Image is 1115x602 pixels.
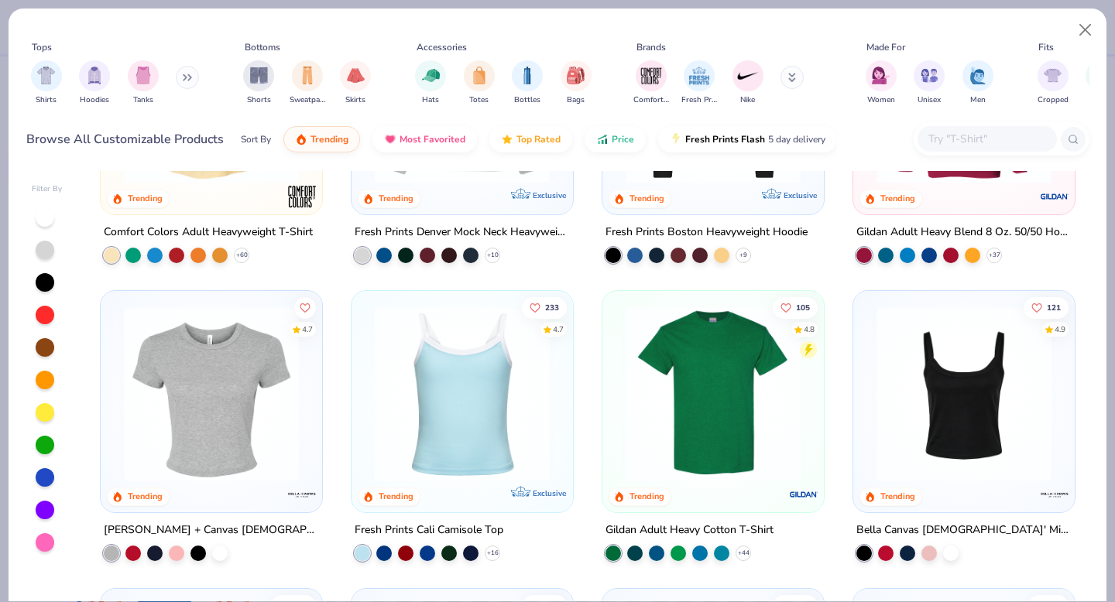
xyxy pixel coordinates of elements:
button: filter button [128,60,159,106]
img: 8af284bf-0d00-45ea-9003-ce4b9a3194ad [869,306,1059,481]
button: Like [522,296,567,318]
button: filter button [31,60,62,106]
button: filter button [243,60,274,106]
img: flash.gif [670,133,682,145]
span: Men [970,94,986,106]
div: Fresh Prints Denver Mock Neck Heavyweight Sweatshirt [355,223,570,242]
span: Fresh Prints Flash [685,133,765,145]
img: db319196-8705-402d-8b46-62aaa07ed94f [618,306,808,481]
span: 105 [796,303,810,311]
div: filter for Bags [561,60,592,106]
div: 4.7 [553,323,564,335]
button: Like [1024,296,1069,318]
div: filter for Women [866,60,897,106]
span: Unisex [918,94,941,106]
span: + 60 [236,251,248,260]
img: Gildan logo [788,478,819,509]
span: Exclusive [784,190,817,200]
span: Bags [567,94,585,106]
span: Price [612,133,634,145]
img: Cropped Image [1044,67,1062,84]
img: a90f7c54-8796-4cb2-9d6e-4e9644cfe0fe [557,9,748,183]
button: Most Favorited [372,126,477,152]
span: + 37 [988,251,1000,260]
div: Brands [636,40,666,54]
div: filter for Skirts [340,60,371,106]
span: + 9 [739,251,747,260]
button: Price [585,126,646,152]
img: 01756b78-01f6-4cc6-8d8a-3c30c1a0c8ac [869,9,1059,183]
span: Fresh Prints [681,94,717,106]
span: 233 [545,303,559,311]
span: Totes [469,94,489,106]
div: filter for Bottles [512,60,543,106]
div: filter for Fresh Prints [681,60,717,106]
div: Accessories [417,40,467,54]
button: filter button [79,60,110,106]
span: Exclusive [533,190,566,200]
img: Nike Image [736,64,760,87]
button: Like [295,296,317,318]
span: Sweatpants [290,94,325,106]
div: filter for Comfort Colors [633,60,669,106]
img: Bags Image [567,67,584,84]
span: Hats [422,94,439,106]
img: Tanks Image [135,67,152,84]
div: 4.7 [303,323,314,335]
span: Skirts [345,94,365,106]
span: Exclusive [533,487,566,498]
img: 61d0f7fa-d448-414b-acbf-5d07f88334cb [557,306,748,481]
div: Fresh Prints Cali Camisole Top [355,520,503,539]
img: Comfort Colors logo [286,181,317,212]
span: + 10 [487,251,499,260]
img: Fresh Prints Image [688,64,711,87]
button: filter button [681,60,717,106]
img: Skirts Image [347,67,365,84]
span: Nike [740,94,755,106]
button: filter button [914,60,945,106]
div: filter for Sweatpants [290,60,325,106]
button: Close [1071,15,1100,45]
span: Tanks [133,94,153,106]
img: Unisex Image [921,67,938,84]
div: filter for Men [962,60,993,106]
span: Comfort Colors [633,94,669,106]
button: Fresh Prints Flash5 day delivery [658,126,837,152]
button: Trending [283,126,360,152]
button: filter button [732,60,763,106]
img: Totes Image [471,67,488,84]
span: Women [867,94,895,106]
span: Shirts [36,94,57,106]
div: Browse All Customizable Products [26,130,224,149]
div: Comfort Colors Adult Heavyweight T-Shirt [104,223,313,242]
button: Like [773,296,818,318]
img: Shorts Image [250,67,268,84]
div: filter for Tanks [128,60,159,106]
div: filter for Nike [732,60,763,106]
img: d4a37e75-5f2b-4aef-9a6e-23330c63bbc0 [808,9,998,183]
span: Trending [310,133,348,145]
div: Bella Canvas [DEMOGRAPHIC_DATA]' Micro Ribbed Scoop Tank [856,520,1072,539]
button: filter button [962,60,993,106]
button: filter button [464,60,495,106]
img: Comfort Colors Image [640,64,663,87]
div: filter for Hats [415,60,446,106]
div: filter for Unisex [914,60,945,106]
button: filter button [866,60,897,106]
button: Top Rated [489,126,572,152]
button: filter button [415,60,446,106]
span: Bottles [514,94,540,106]
div: filter for Shorts [243,60,274,106]
span: Shorts [247,94,271,106]
img: Bella + Canvas logo [1038,478,1069,509]
button: filter button [340,60,371,106]
span: Top Rated [516,133,561,145]
div: 4.8 [804,323,815,335]
div: Fresh Prints Boston Heavyweight Hoodie [606,223,808,242]
div: filter for Hoodies [79,60,110,106]
img: 029b8af0-80e6-406f-9fdc-fdf898547912 [116,9,307,183]
div: Gildan Adult Heavy Blend 8 Oz. 50/50 Hooded Sweatshirt [856,223,1072,242]
img: c7959168-479a-4259-8c5e-120e54807d6b [808,306,998,481]
img: 91acfc32-fd48-4d6b-bdad-a4c1a30ac3fc [618,9,808,183]
img: Hoodies Image [86,67,103,84]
